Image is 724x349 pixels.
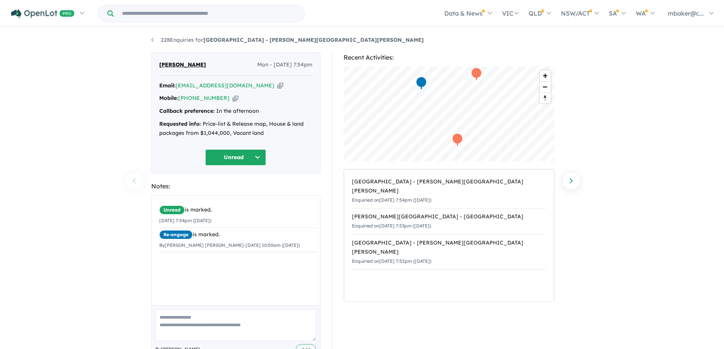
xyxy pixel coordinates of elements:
[159,218,211,223] small: [DATE] 7:54pm ([DATE])
[668,9,704,17] span: mbaker@c...
[471,67,482,81] div: Map marker
[540,70,551,81] button: Zoom in
[415,76,427,90] div: Map marker
[178,95,230,101] a: [PHONE_NUMBER]
[233,94,238,102] button: Copy
[540,93,551,103] span: Reset bearing to north
[159,107,215,114] strong: Callback preference:
[352,238,546,257] div: [GEOGRAPHIC_DATA] - [PERSON_NAME][GEOGRAPHIC_DATA][PERSON_NAME]
[176,82,274,89] a: [EMAIL_ADDRESS][DOMAIN_NAME]
[115,5,303,22] input: Try estate name, suburb, builder or developer
[277,82,283,90] button: Copy
[151,181,320,191] div: Notes:
[205,149,266,166] button: Unread
[159,230,193,239] span: Re-engage
[151,36,573,45] nav: breadcrumb
[159,107,312,116] div: In the afternoon
[11,9,74,19] img: Openlot PRO Logo White
[159,205,185,215] span: Unread
[352,197,431,203] small: Enquiried on [DATE] 7:54pm ([DATE])
[151,36,424,43] a: 228Enquiries for[GEOGRAPHIC_DATA] - [PERSON_NAME][GEOGRAPHIC_DATA][PERSON_NAME]
[352,212,546,221] div: [PERSON_NAME][GEOGRAPHIC_DATA] - [GEOGRAPHIC_DATA]
[540,81,551,92] button: Zoom out
[257,60,312,69] span: Mon - [DATE] 7:54pm
[159,82,176,89] strong: Email:
[352,223,431,229] small: Enquiried on [DATE] 7:53pm ([DATE])
[159,120,312,138] div: Price-list & Release map, House & land packages from $1,044,000, Vacant land
[352,258,431,264] small: Enquiried on [DATE] 7:52pm ([DATE])
[159,230,318,239] div: is marked.
[352,174,546,208] a: [GEOGRAPHIC_DATA] - [PERSON_NAME][GEOGRAPHIC_DATA][PERSON_NAME]Enquiried on[DATE] 7:54pm ([DATE])
[540,92,551,103] button: Reset bearing to north
[344,66,554,161] canvas: Map
[352,208,546,235] a: [PERSON_NAME][GEOGRAPHIC_DATA] - [GEOGRAPHIC_DATA]Enquiried on[DATE] 7:53pm ([DATE])
[352,234,546,270] a: [GEOGRAPHIC_DATA] - [PERSON_NAME][GEOGRAPHIC_DATA][PERSON_NAME]Enquiried on[DATE] 7:52pm ([DATE])
[452,133,463,147] div: Map marker
[352,177,546,196] div: [GEOGRAPHIC_DATA] - [PERSON_NAME][GEOGRAPHIC_DATA][PERSON_NAME]
[203,36,424,43] strong: [GEOGRAPHIC_DATA] - [PERSON_NAME][GEOGRAPHIC_DATA][PERSON_NAME]
[159,60,206,69] span: [PERSON_NAME]
[540,82,551,92] span: Zoom out
[344,52,554,63] div: Recent Activities:
[159,205,318,215] div: is marked.
[159,242,300,248] small: By [PERSON_NAME]​​​​ [PERSON_NAME] - [DATE] 10:50am ([DATE])
[159,120,201,127] strong: Requested info:
[159,95,178,101] strong: Mobile:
